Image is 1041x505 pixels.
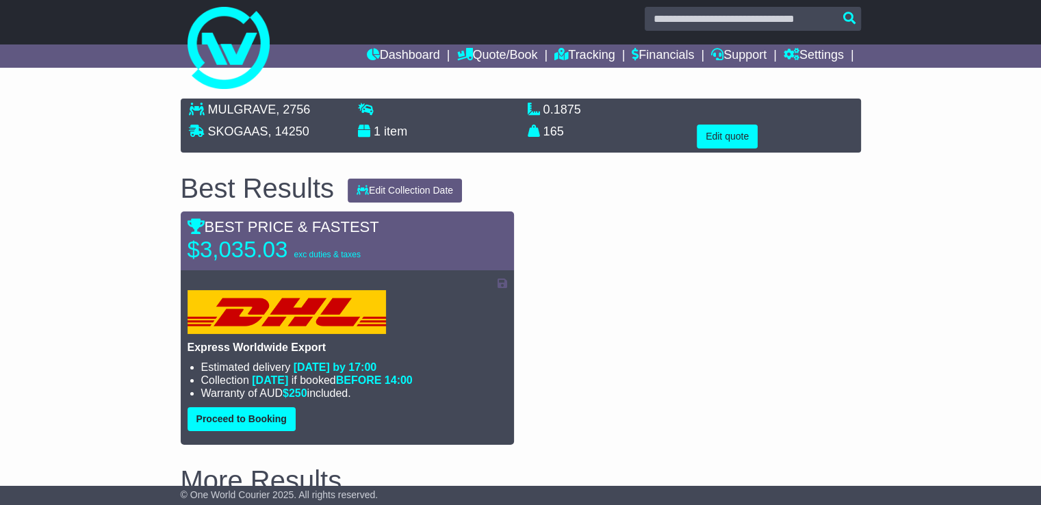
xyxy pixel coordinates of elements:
span: BEST PRICE & FASTEST [188,218,379,235]
span: MULGRAVE [208,103,277,116]
span: 1 [374,125,381,138]
span: 14:00 [385,374,413,386]
span: 250 [289,387,307,399]
p: $3,035.03 [188,236,361,263]
a: Tracking [554,44,615,68]
button: Proceed to Booking [188,407,296,431]
span: [DATE] by 17:00 [294,361,377,373]
a: Financials [632,44,694,68]
span: , 14250 [268,125,309,138]
p: Express Worldwide Export [188,341,507,354]
img: DHL: Express Worldwide Export [188,290,386,334]
a: Settings [784,44,844,68]
span: [DATE] [252,374,288,386]
span: 0.1875 [543,103,581,116]
li: Collection [201,374,507,387]
a: Dashboard [367,44,440,68]
button: Edit quote [697,125,758,148]
span: BEFORE [336,374,382,386]
span: SKOGAAS [208,125,268,138]
span: if booked [252,374,412,386]
a: Quote/Book [457,44,537,68]
span: exc duties & taxes [294,250,360,259]
span: 165 [543,125,564,138]
div: Best Results [174,173,342,203]
li: Estimated delivery [201,361,507,374]
li: Warranty of AUD included. [201,387,507,400]
a: Support [711,44,767,68]
button: Edit Collection Date [348,179,462,203]
span: item [384,125,407,138]
h2: More Results [181,465,861,495]
span: , 2756 [276,103,310,116]
span: © One World Courier 2025. All rights reserved. [181,489,378,500]
span: $ [283,387,307,399]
